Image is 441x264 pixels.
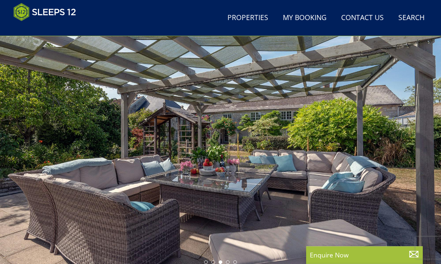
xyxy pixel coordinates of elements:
[225,10,271,26] a: Properties
[395,10,428,26] a: Search
[310,250,419,260] p: Enquire Now
[10,26,86,32] iframe: Customer reviews powered by Trustpilot
[280,10,329,26] a: My Booking
[13,3,76,21] img: Sleeps 12
[338,10,387,26] a: Contact Us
